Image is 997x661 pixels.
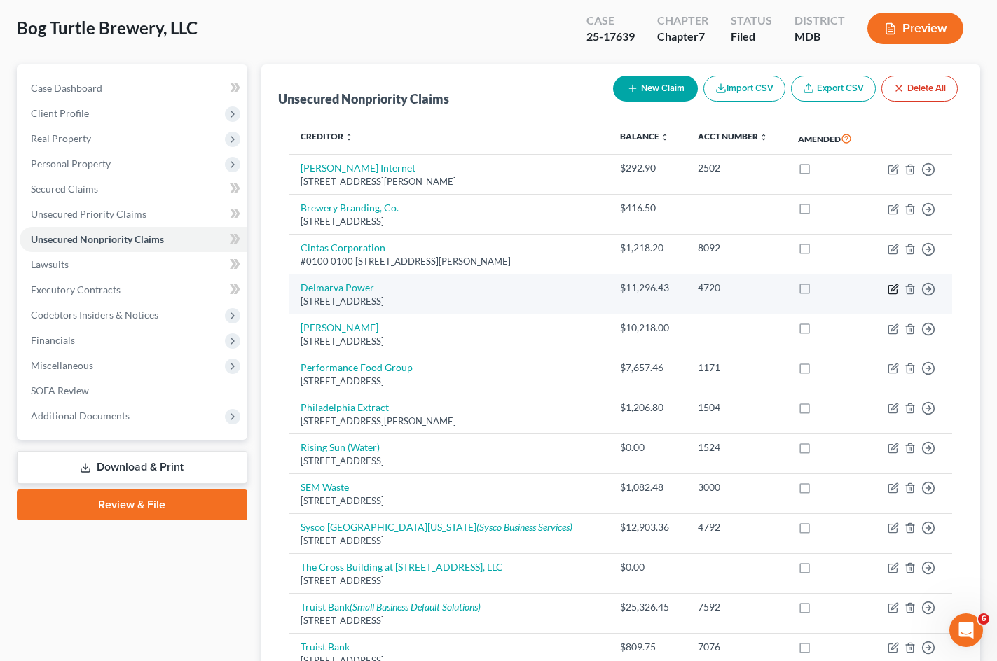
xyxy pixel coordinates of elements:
[31,258,69,270] span: Lawsuits
[620,321,675,335] div: $10,218.00
[17,18,198,38] span: Bog Turtle Brewery, LLC
[301,375,598,388] div: [STREET_ADDRESS]
[949,613,983,647] iframe: Intercom live chat
[31,183,98,195] span: Secured Claims
[698,401,776,415] div: 1504
[31,284,121,295] span: Executory Contracts
[301,614,598,627] div: [STREET_ADDRESS]
[476,521,572,533] i: (Sysco Business Services)
[698,600,776,614] div: 7592
[703,76,785,102] button: Import CSV
[881,76,958,102] button: Delete All
[278,90,449,107] div: Unsecured Nonpriority Claims
[661,133,669,141] i: unfold_more
[699,29,705,43] span: 7
[657,29,708,45] div: Chapter
[31,208,146,220] span: Unsecured Priority Claims
[787,123,869,155] th: Amended
[620,361,675,375] div: $7,657.46
[301,641,350,653] a: Truist Bank
[20,252,247,277] a: Lawsuits
[698,281,776,295] div: 4720
[791,76,876,102] a: Export CSV
[586,29,635,45] div: 25-17639
[698,480,776,494] div: 3000
[31,309,158,321] span: Codebtors Insiders & Notices
[301,441,380,453] a: Rising Sun (Water)
[620,161,675,175] div: $292.90
[301,215,598,228] div: [STREET_ADDRESS]
[731,29,772,45] div: Filed
[586,13,635,29] div: Case
[698,131,768,141] a: Acct Number unfold_more
[620,241,675,255] div: $1,218.20
[698,361,776,375] div: 1171
[301,534,598,548] div: [STREET_ADDRESS]
[31,359,93,371] span: Miscellaneous
[350,601,481,613] i: (Small Business Default Solutions)
[301,601,481,613] a: Truist Bank(Small Business Default Solutions)
[795,13,845,29] div: District
[31,334,75,346] span: Financials
[657,13,708,29] div: Chapter
[20,176,247,202] a: Secured Claims
[698,161,776,175] div: 2502
[620,600,675,614] div: $25,326.45
[301,361,413,373] a: Performance Food Group
[20,202,247,227] a: Unsecured Priority Claims
[301,494,598,508] div: [STREET_ADDRESS]
[698,640,776,654] div: 7076
[867,13,963,44] button: Preview
[698,241,776,255] div: 8092
[301,574,598,587] div: [STREET_ADDRESS]
[301,255,598,268] div: #0100 0100 [STREET_ADDRESS][PERSON_NAME]
[301,335,598,348] div: [STREET_ADDRESS]
[613,76,698,102] button: New Claim
[301,415,598,428] div: [STREET_ADDRESS][PERSON_NAME]
[698,440,776,454] div: 1524
[620,640,675,654] div: $809.75
[31,410,130,422] span: Additional Documents
[31,158,111,169] span: Personal Property
[20,378,247,403] a: SOFA Review
[301,295,598,308] div: [STREET_ADDRESS]
[620,560,675,574] div: $0.00
[20,277,247,302] a: Executory Contracts
[301,131,353,141] a: Creditor unfold_more
[301,281,374,293] a: Delmarva Power
[31,82,102,94] span: Case Dashboard
[301,242,385,253] a: Cintas Corporation
[301,561,503,573] a: The Cross Building at [STREET_ADDRESS], LLC
[731,13,772,29] div: Status
[301,454,598,468] div: [STREET_ADDRESS]
[301,401,389,413] a: Philadelphia Extract
[620,440,675,454] div: $0.00
[978,613,989,625] span: 6
[301,321,378,333] a: [PERSON_NAME]
[620,201,675,215] div: $416.50
[31,107,89,119] span: Client Profile
[795,29,845,45] div: MDB
[620,281,675,295] div: $11,296.43
[31,233,164,245] span: Unsecured Nonpriority Claims
[345,133,353,141] i: unfold_more
[301,521,572,533] a: Sysco [GEOGRAPHIC_DATA][US_STATE](Sysco Business Services)
[698,520,776,534] div: 4792
[301,202,399,214] a: Brewery Branding, Co.
[620,480,675,494] div: $1,082.48
[301,162,415,174] a: [PERSON_NAME] Internet
[31,384,89,396] span: SOFA Review
[620,520,675,534] div: $12,903.36
[620,401,675,415] div: $1,206.80
[20,76,247,101] a: Case Dashboard
[17,451,247,484] a: Download & Print
[17,489,247,520] a: Review & File
[31,132,91,144] span: Real Property
[620,131,669,141] a: Balance unfold_more
[20,227,247,252] a: Unsecured Nonpriority Claims
[301,481,349,493] a: SEM Waste
[759,133,768,141] i: unfold_more
[301,175,598,188] div: [STREET_ADDRESS][PERSON_NAME]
